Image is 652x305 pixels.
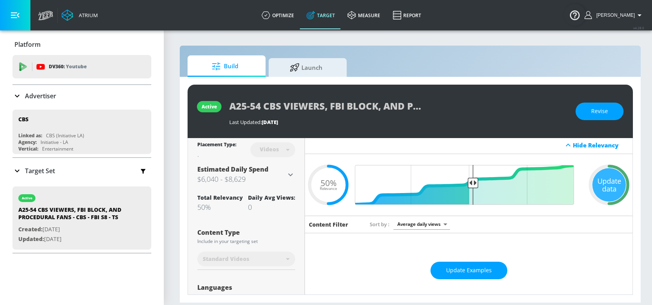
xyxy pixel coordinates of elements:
button: Revise [576,103,624,120]
div: Platform [12,34,151,55]
div: Hide Relevancy [573,141,628,149]
button: Open Resource Center [564,4,586,26]
div: Hide Relevancy [305,137,633,154]
p: Platform [14,40,41,49]
span: Revise [591,106,608,116]
a: Atrium [62,9,98,21]
span: Relevance [320,187,337,191]
span: Update Examples [446,266,492,275]
span: login as: maria.guzman@zefr.com [593,12,635,18]
p: Youtube [66,62,87,71]
span: Standard Videos [203,255,249,263]
div: Agency: [18,139,37,145]
span: Estimated Daily Spend [197,165,268,174]
div: Include in your targeting set [197,239,295,244]
div: Content Type [197,229,295,236]
h6: Content Filter [309,221,348,228]
span: Build [195,57,255,76]
p: Advertiser [25,92,56,100]
div: Placement Type: [197,141,236,149]
div: Daily Avg Views: [248,194,295,201]
div: Vertical: [18,145,38,152]
div: CBS (Initiative LA) [46,132,84,139]
span: [DATE] [262,119,278,126]
div: Entertainment [42,145,73,152]
div: Estimated Daily Spend$6,040 - $8,629 [197,165,295,184]
a: optimize [255,1,300,29]
div: Atrium [76,12,98,19]
div: Total Relevancy [197,194,243,201]
h3: $6,040 - $8,629 [197,174,286,184]
div: Target Set [12,158,151,184]
div: Update data [592,168,626,202]
div: CBSLinked as:CBS (Initiative LA)Agency:Initiative - LAVertical:Entertainment [12,110,151,154]
div: Languages [197,284,295,291]
div: Videos [256,146,283,152]
p: [DATE] [18,225,128,234]
a: Target [300,1,341,29]
div: A25-54 CBS VIEWERS, FBI BLOCK, AND PROCEDURAL FANS - CBS - FBI S8 - TS [18,206,128,225]
p: Target Set [25,167,55,175]
div: Advertiser [12,85,151,107]
p: DV360: [49,62,87,71]
button: [PERSON_NAME] [585,11,644,20]
span: Created: [18,225,43,233]
div: Average daily views [393,219,450,229]
div: CBS [18,115,28,123]
div: active [22,196,32,200]
div: Initiative - LA [41,139,68,145]
p: [DATE] [18,234,128,244]
div: active [202,103,217,110]
span: Sort by [370,221,390,228]
div: activeA25-54 CBS VIEWERS, FBI BLOCK, AND PROCEDURAL FANS - CBS - FBI S8 - TSCreated:[DATE]Updated... [12,186,151,250]
span: 50% [321,179,337,187]
a: Report [386,1,427,29]
button: Update Examples [431,262,507,279]
div: Last Updated: [229,119,568,126]
input: Final Threshold [360,165,578,205]
span: Launch [276,58,336,77]
span: Updated: [18,235,44,243]
div: DV360: Youtube [12,55,151,78]
div: Include in your targeting set [197,294,295,299]
div: 0 [248,202,295,212]
div: 50% [197,202,243,212]
a: measure [341,1,386,29]
div: Linked as: [18,132,42,139]
span: v 4.28.0 [633,26,644,30]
